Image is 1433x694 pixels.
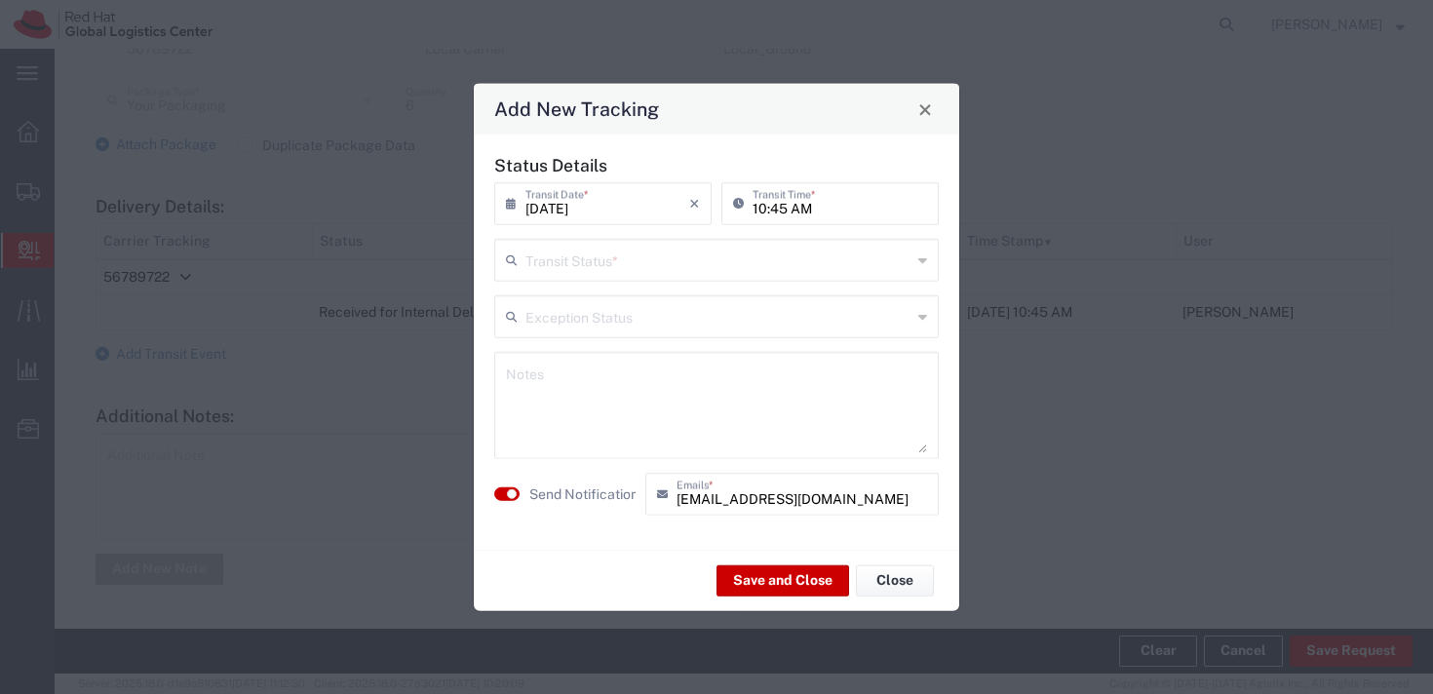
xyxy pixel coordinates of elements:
[494,95,659,123] h4: Add New Tracking
[689,188,700,219] i: ×
[856,564,934,596] button: Close
[529,483,636,504] agx-label: Send Notification
[716,564,849,596] button: Save and Close
[494,155,939,175] h5: Status Details
[911,96,939,123] button: Close
[529,483,639,504] label: Send Notification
